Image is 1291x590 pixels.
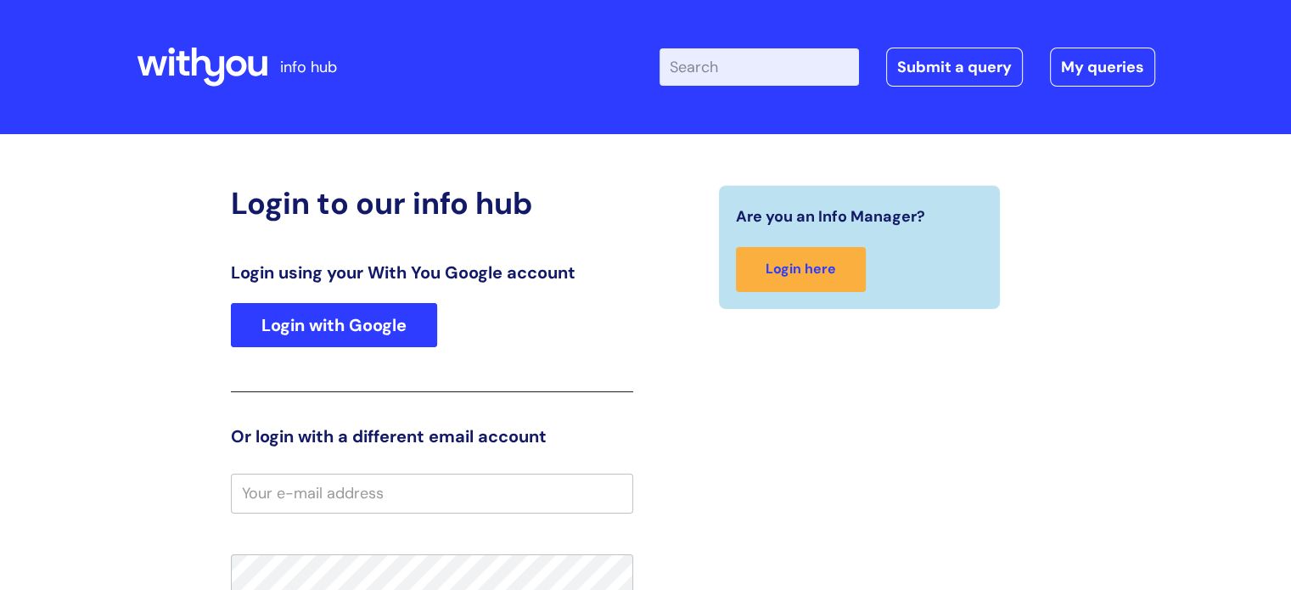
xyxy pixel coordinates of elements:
[660,48,859,86] input: Search
[231,185,633,222] h2: Login to our info hub
[280,53,337,81] p: info hub
[886,48,1023,87] a: Submit a query
[231,474,633,513] input: Your e-mail address
[231,426,633,447] h3: Or login with a different email account
[736,203,925,230] span: Are you an Info Manager?
[1050,48,1155,87] a: My queries
[736,247,866,292] a: Login here
[231,262,633,283] h3: Login using your With You Google account
[231,303,437,347] a: Login with Google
